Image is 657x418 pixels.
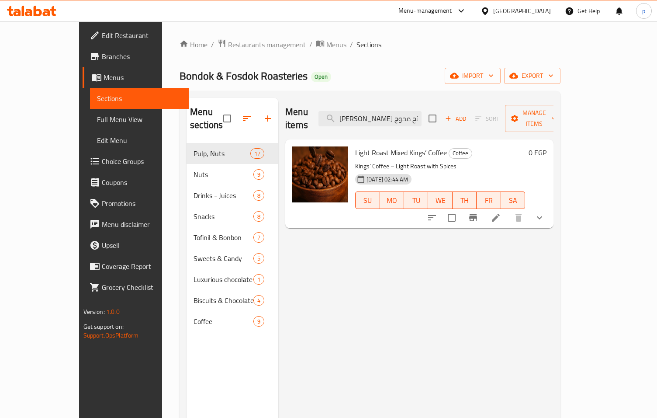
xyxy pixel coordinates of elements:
h6: 0 EGP [529,146,546,159]
span: p [642,6,645,16]
span: Sweets & Candy [194,253,253,264]
a: Coupons [83,172,189,193]
span: Full Menu View [97,114,182,125]
button: SU [355,192,380,209]
div: items [253,295,264,306]
span: Manage items [512,108,557,129]
span: Luxurious chocolate [194,274,253,285]
li: / [211,39,214,50]
span: MO [384,194,401,207]
div: Biscuits & Chocolate4 [187,290,278,311]
button: Add section [257,108,278,129]
button: Add [442,112,470,125]
span: Drinks - Juices [194,190,253,201]
span: 17 [251,150,264,158]
span: Sections [356,39,381,50]
a: Menus [83,67,189,88]
span: 8 [254,192,264,200]
span: Upsell [102,240,182,251]
a: Edit Restaurant [83,25,189,46]
img: Light Roast Mixed Kings’ Coffee [292,146,348,202]
span: 8 [254,212,264,221]
span: Bondok & Fosdok Roasteries [180,66,308,86]
a: Branches [83,46,189,67]
span: SU [359,194,376,207]
span: Coverage Report [102,261,182,272]
div: Tofinil & Bonbon7 [187,227,278,248]
span: Promotions [102,198,182,209]
div: items [250,148,264,159]
a: Full Menu View [90,109,189,130]
button: MO [380,192,404,209]
button: sort-choices [422,207,443,228]
div: Open [311,72,331,82]
span: Grocery Checklist [102,282,182,293]
span: Coupons [102,177,182,188]
span: Select section [423,109,442,128]
div: Pulp, Nuts [194,148,250,159]
div: Biscuits & Chocolate [194,295,253,306]
span: Sections [97,93,182,104]
span: Choice Groups [102,156,182,167]
span: 5 [254,254,264,263]
span: Branches [102,51,182,62]
a: Grocery Checklist [83,277,189,298]
a: Coverage Report [83,256,189,277]
h2: Menu sections [190,105,223,132]
span: Nuts [194,169,253,180]
a: Upsell [83,235,189,256]
div: items [253,316,264,327]
span: Snacks [194,211,253,222]
a: Restaurants management [218,39,306,50]
nav: Menu sections [187,139,278,335]
button: show more [529,207,550,228]
span: Select all sections [218,109,236,128]
span: 1 [254,275,264,284]
span: 4 [254,296,264,305]
div: Coffee9 [187,311,278,332]
span: Coffee [194,316,253,327]
li: / [350,39,353,50]
span: 1.0.0 [106,306,120,317]
span: Tofinil & Bonbon [194,232,253,243]
span: export [511,70,553,81]
span: Menus [104,72,182,83]
div: Nuts9 [187,164,278,185]
span: import [452,70,494,81]
a: Choice Groups [83,151,189,172]
span: FR [480,194,497,207]
div: Pulp, Nuts17 [187,143,278,164]
span: Menu disclaimer [102,219,182,230]
a: Support.OpsPlatform [83,330,139,341]
span: Sort sections [236,108,257,129]
div: Luxurious chocolate1 [187,269,278,290]
span: Restaurants management [228,39,306,50]
div: items [253,253,264,264]
svg: Show Choices [534,212,545,223]
span: Menus [326,39,346,50]
a: Home [180,39,207,50]
span: Version: [83,306,105,317]
div: [GEOGRAPHIC_DATA] [493,6,551,16]
div: items [253,211,264,222]
li: / [309,39,312,50]
span: Get support on: [83,321,124,332]
button: export [504,68,560,84]
div: items [253,190,264,201]
a: Edit Menu [90,130,189,151]
span: Select to update [443,209,461,227]
span: Add item [442,112,470,125]
span: Edit Restaurant [102,30,182,41]
input: search [318,111,422,126]
button: FR [477,192,501,209]
h2: Menu items [285,105,308,132]
button: TU [404,192,428,209]
span: Add [444,114,467,124]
